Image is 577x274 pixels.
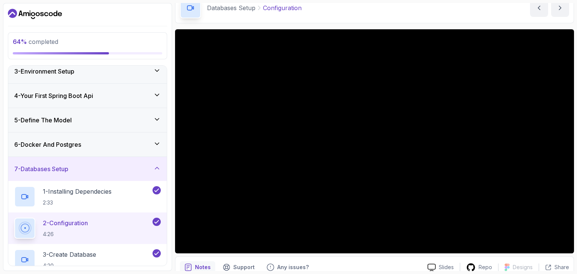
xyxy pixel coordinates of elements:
[8,84,167,108] button: 4-Your First Spring Boot Api
[13,38,27,45] span: 64 %
[460,263,498,272] a: Repo
[218,261,259,273] button: Support button
[14,140,81,149] h3: 6 - Docker And Postgres
[14,186,161,207] button: 1-Installing Dependecies2:33
[14,91,93,100] h3: 4 - Your First Spring Boot Api
[277,263,309,271] p: Any issues?
[43,250,96,259] p: 3 - Create Database
[513,263,533,271] p: Designs
[263,3,302,12] p: Configuration
[262,261,313,273] button: Feedback button
[43,262,96,269] p: 4:20
[43,199,112,206] p: 2:33
[233,263,255,271] p: Support
[14,116,72,125] h3: 5 - Define The Model
[8,157,167,181] button: 7-Databases Setup
[14,67,74,76] h3: 3 - Environment Setup
[207,3,255,12] p: Databases Setup
[14,218,161,239] button: 2-Configuration4:26
[180,261,215,273] button: notes button
[14,164,68,173] h3: 7 - Databases Setup
[43,230,88,238] p: 4:26
[539,263,569,271] button: Share
[43,187,112,196] p: 1 - Installing Dependecies
[421,263,460,271] a: Slides
[479,263,492,271] p: Repo
[554,263,569,271] p: Share
[8,59,167,83] button: 3-Environment Setup
[195,263,211,271] p: Notes
[43,218,88,227] p: 2 - Configuration
[8,8,62,20] a: Dashboard
[175,29,574,253] iframe: 2 - Configuration
[13,38,58,45] span: completed
[8,132,167,157] button: 6-Docker And Postgres
[8,108,167,132] button: 5-Define The Model
[439,263,454,271] p: Slides
[14,249,161,270] button: 3-Create Database4:20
